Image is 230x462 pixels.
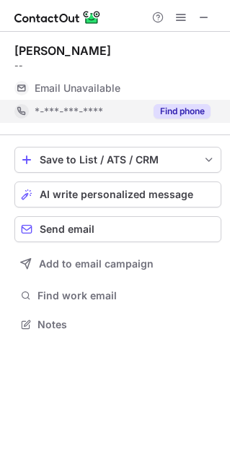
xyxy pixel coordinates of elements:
div: [PERSON_NAME] [14,43,111,58]
span: Send email [40,223,94,235]
span: Email Unavailable [35,82,120,95]
button: Reveal Button [154,104,211,119]
button: Find work email [14,286,221,306]
span: AI write personalized message [40,189,193,200]
span: Add to email campaign [39,258,154,270]
img: ContactOut v5.3.10 [14,9,101,26]
div: Save to List / ATS / CRM [40,154,196,166]
button: save-profile-one-click [14,147,221,173]
div: -- [14,59,221,72]
button: AI write personalized message [14,181,221,208]
button: Add to email campaign [14,251,221,277]
button: Send email [14,216,221,242]
span: Notes [37,318,216,331]
span: Find work email [37,289,216,302]
button: Notes [14,315,221,335]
